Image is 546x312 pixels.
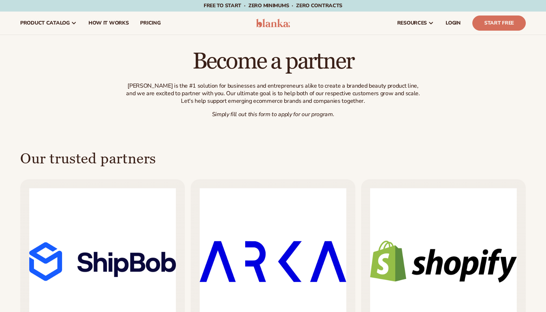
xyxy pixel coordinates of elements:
h1: Become a partner [123,49,423,74]
a: resources [391,12,440,35]
img: logo [256,19,290,27]
a: LOGIN [440,12,467,35]
span: Free to start · ZERO minimums · ZERO contracts [204,2,342,9]
a: pricing [134,12,166,35]
span: pricing [140,20,160,26]
span: LOGIN [446,20,461,26]
span: product catalog [20,20,70,26]
span: How It Works [88,20,129,26]
h2: Our trusted partners [20,150,156,168]
a: How It Works [83,12,135,35]
a: Start Free [472,16,526,31]
span: resources [397,20,427,26]
em: Simply fill out this form to apply for our program. [212,110,334,118]
a: product catalog [14,12,83,35]
p: [PERSON_NAME] is the #1 solution for businesses and entrepreneurs alike to create a branded beaut... [123,82,423,105]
